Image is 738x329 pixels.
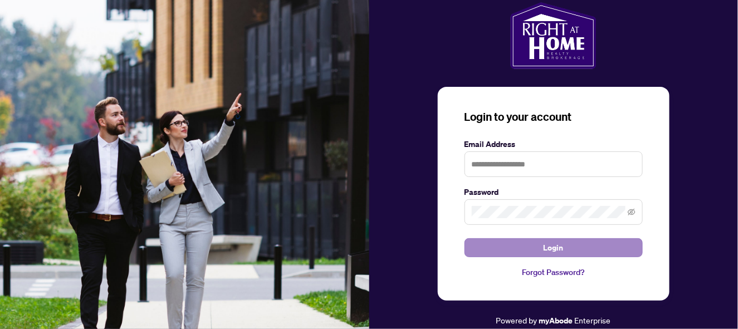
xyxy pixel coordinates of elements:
[496,315,537,325] span: Powered by
[465,186,643,198] label: Password
[575,315,611,325] span: Enterprise
[465,266,643,278] a: Forgot Password?
[628,208,636,216] span: eye-invisible
[539,315,573,327] a: myAbode
[510,2,597,69] img: ma-logo
[465,238,643,257] button: Login
[465,138,643,150] label: Email Address
[544,239,564,257] span: Login
[465,109,643,125] h3: Login to your account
